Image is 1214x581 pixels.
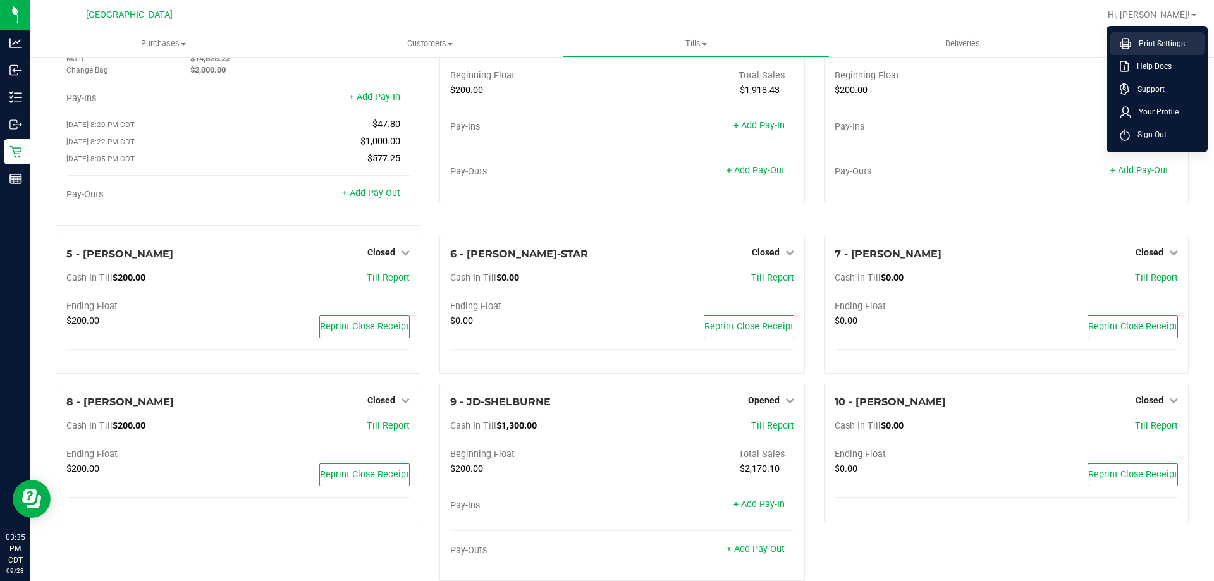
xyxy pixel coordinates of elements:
div: Pay-Ins [835,121,1007,133]
span: $200.00 [835,85,868,95]
a: Help Docs [1120,60,1199,73]
div: Beginning Float [835,70,1007,82]
a: Till Report [1135,272,1178,283]
span: Reprint Close Receipt [320,469,409,480]
a: + Add Pay-In [733,499,785,510]
p: 09/28 [6,566,25,575]
span: Customers [297,38,562,49]
div: Total Sales [1006,70,1178,82]
div: Ending Float [835,449,1007,460]
div: Ending Float [66,301,238,312]
span: $2,000.00 [190,65,226,75]
span: $577.25 [367,153,400,164]
div: Pay-Outs [835,166,1007,178]
span: $0.00 [881,420,904,431]
span: Closed [1136,247,1163,257]
div: Pay-Ins [450,121,622,133]
div: Pay-Ins [450,500,622,511]
span: $200.00 [450,85,483,95]
span: $47.80 [372,119,400,130]
span: Cash In Till [66,420,113,431]
span: Hi, [PERSON_NAME]! [1108,9,1190,20]
span: Purchases [30,38,297,49]
a: Support [1120,83,1199,95]
span: Cash In Till [835,420,881,431]
span: $1,918.43 [740,85,780,95]
span: Closed [367,247,395,257]
p: 03:35 PM CDT [6,532,25,566]
span: [DATE] 8:22 PM CDT [66,137,135,146]
span: [DATE] 8:29 PM CDT [66,120,135,129]
a: + Add Pay-Out [1110,165,1168,176]
a: Customers [297,30,563,57]
span: $0.00 [450,315,473,326]
div: Pay-Ins [66,93,238,104]
a: + Add Pay-Out [727,165,785,176]
span: Cash In Till [450,420,496,431]
span: Reprint Close Receipt [320,321,409,332]
span: Your Profile [1131,106,1179,118]
span: 9 - JD-SHELBURNE [450,396,551,408]
inline-svg: Inventory [9,91,22,104]
a: Till Report [367,420,410,431]
a: Purchases [30,30,297,57]
a: Tills [563,30,829,57]
span: $1,300.00 [496,420,537,431]
div: Pay-Outs [450,166,622,178]
span: $0.00 [835,463,857,474]
span: $1,000.00 [360,136,400,147]
button: Reprint Close Receipt [1088,315,1178,338]
span: Cash In Till [450,272,496,283]
a: Till Report [751,272,794,283]
span: Deliveries [928,38,997,49]
div: Total Sales [622,70,794,82]
div: Ending Float [835,301,1007,312]
span: 7 - [PERSON_NAME] [835,248,941,260]
span: 10 - [PERSON_NAME] [835,396,946,408]
inline-svg: Reports [9,173,22,185]
span: [DATE] 8:05 PM CDT [66,154,135,163]
span: $14,625.22 [190,54,230,63]
span: Reprint Close Receipt [1088,469,1177,480]
span: Print Settings [1131,37,1185,50]
inline-svg: Inbound [9,64,22,76]
a: + Add Pay-In [349,92,400,102]
span: $200.00 [66,463,99,474]
div: Total Sales [622,449,794,460]
inline-svg: Analytics [9,37,22,49]
span: $0.00 [496,272,519,283]
button: Reprint Close Receipt [1088,463,1178,486]
a: Till Report [751,420,794,431]
span: Change Bag: [66,66,110,75]
span: Cash In Till [66,272,113,283]
span: 5 - [PERSON_NAME] [66,248,173,260]
span: [GEOGRAPHIC_DATA] [86,9,173,20]
span: 8 - [PERSON_NAME] [66,396,174,408]
span: Main: [66,54,85,63]
button: Reprint Close Receipt [704,315,794,338]
span: Support [1130,83,1165,95]
span: $200.00 [113,420,145,431]
span: $200.00 [113,272,145,283]
a: + Add Pay-In [733,120,785,131]
span: $0.00 [881,272,904,283]
div: Beginning Float [450,449,622,460]
span: $200.00 [66,315,99,326]
span: Help Docs [1129,60,1172,73]
span: Cash In Till [835,272,881,283]
span: $0.00 [835,315,857,326]
a: Till Report [367,272,410,283]
span: Opened [748,395,780,405]
span: Till Report [1135,420,1178,431]
inline-svg: Retail [9,145,22,158]
span: Closed [752,247,780,257]
div: Pay-Outs [450,545,622,556]
span: $200.00 [450,463,483,474]
a: + Add Pay-Out [342,188,400,199]
a: Deliveries [830,30,1096,57]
